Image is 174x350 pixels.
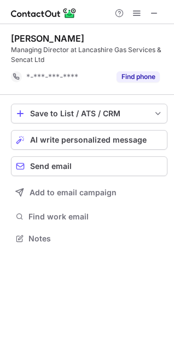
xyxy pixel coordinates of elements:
span: Find work email [28,212,163,222]
button: save-profile-one-click [11,104,167,123]
span: AI write personalized message [30,136,147,144]
div: Save to List / ATS / CRM [30,109,148,118]
div: [PERSON_NAME] [11,33,84,44]
span: Notes [28,234,163,244]
button: Reveal Button [117,71,160,82]
button: Send email [11,156,167,176]
div: Managing Director at Lancashire Gas Services & Sencat Ltd [11,45,167,65]
button: Add to email campaign [11,183,167,202]
button: AI write personalized message [11,130,167,150]
button: Notes [11,231,167,246]
span: Add to email campaign [30,188,117,197]
img: ContactOut v5.3.10 [11,7,77,20]
button: Find work email [11,209,167,224]
span: Send email [30,162,72,171]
